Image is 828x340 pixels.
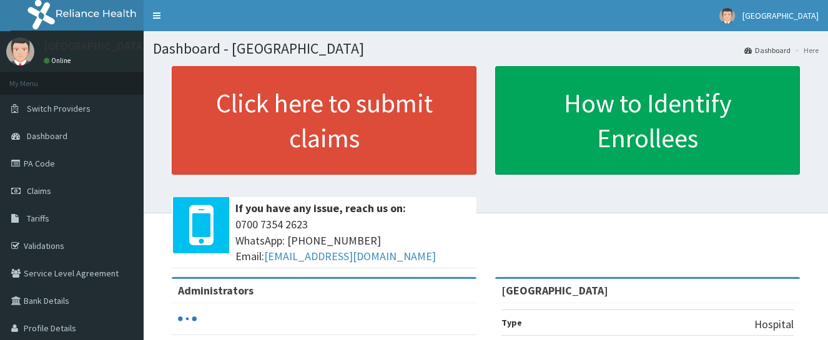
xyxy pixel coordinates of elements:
[235,216,470,265] span: 0700 7354 2623 WhatsApp: [PHONE_NUMBER] Email:
[178,309,197,328] svg: audio-loading
[6,37,34,66] img: User Image
[719,8,735,24] img: User Image
[495,66,800,175] a: How to Identify Enrollees
[27,213,49,224] span: Tariffs
[153,41,819,57] h1: Dashboard - [GEOGRAPHIC_DATA]
[27,103,91,114] span: Switch Providers
[27,185,51,197] span: Claims
[27,130,67,142] span: Dashboard
[264,249,436,263] a: [EMAIL_ADDRESS][DOMAIN_NAME]
[501,317,522,328] b: Type
[44,41,147,52] p: [GEOGRAPHIC_DATA]
[744,45,791,56] a: Dashboard
[742,10,819,21] span: [GEOGRAPHIC_DATA]
[44,56,74,65] a: Online
[501,283,608,298] strong: [GEOGRAPHIC_DATA]
[178,283,254,298] b: Administrators
[172,66,476,175] a: Click here to submit claims
[235,201,406,215] b: If you have any issue, reach us on:
[792,45,819,56] li: Here
[754,316,794,333] p: Hospital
